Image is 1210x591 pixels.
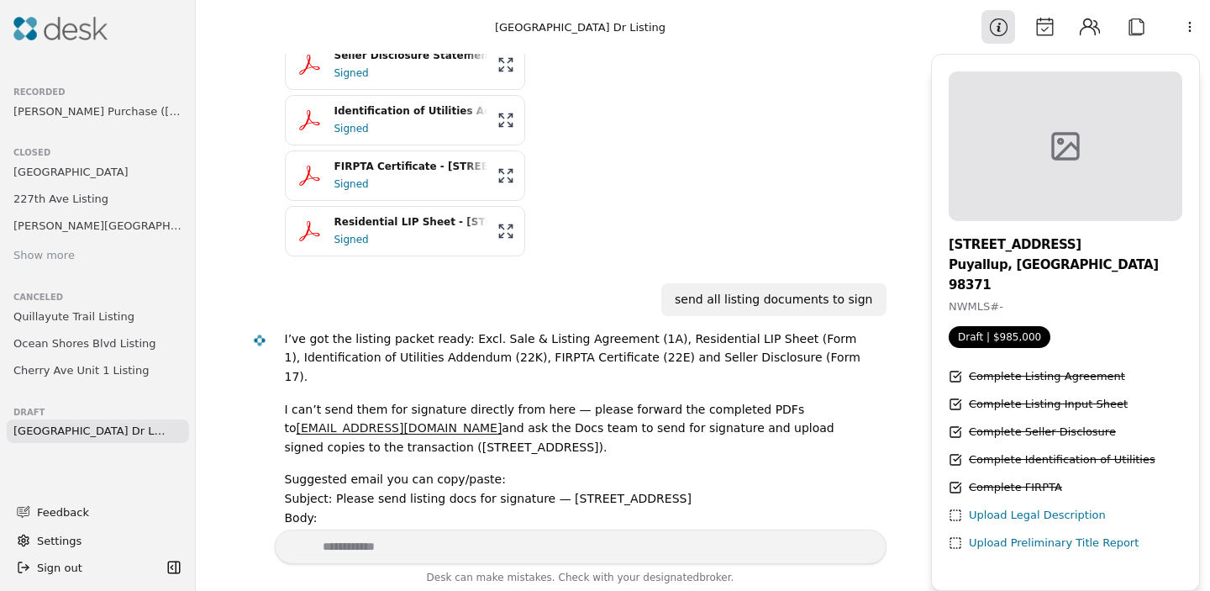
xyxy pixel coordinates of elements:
[285,95,525,145] button: Identification of Utilities Addendum - [STREET_ADDRESS]pdfSigned
[969,535,1139,552] div: Upload Preliminary Title Report
[949,255,1182,295] div: Puyallup, [GEOGRAPHIC_DATA] 98371
[7,497,182,527] button: Feedback
[969,396,1128,414] div: Complete Listing Input Sheet
[13,335,156,352] span: Ocean Shores Blvd Listing
[37,532,82,550] span: Settings
[13,406,182,420] div: Draft
[275,569,886,591] div: Desk can make mistakes. Check with your broker.
[37,559,82,577] span: Sign out
[13,17,108,40] img: Desk
[334,120,487,137] div: Signed
[13,103,182,120] span: [PERSON_NAME] Purchase ([STREET_ADDRESS])
[969,368,1125,386] div: Complete Listing Agreement
[495,18,665,36] div: [GEOGRAPHIC_DATA] Dr Listing
[643,572,699,583] span: designated
[285,150,525,201] button: FIRPTA Certificate - [STREET_ADDRESS]pdfSigned
[949,326,1050,348] span: Draft | $985,000
[949,298,1182,316] div: NWMLS # -
[334,214,487,230] div: Residential LIP Sheet - [STREET_ADDRESS]pdf
[949,235,1182,255] div: [STREET_ADDRESS]
[10,527,186,554] button: Settings
[13,422,166,440] span: [GEOGRAPHIC_DATA] Dr Listing
[13,361,149,379] span: Cherry Ave Unit 1 Listing
[334,48,487,64] div: Seller Disclosure Statement-Improved Property - [STREET_ADDRESS]pdf
[13,291,182,304] div: Canceled
[13,217,182,235] span: [PERSON_NAME][GEOGRAPHIC_DATA] Listing
[285,206,525,256] button: Residential LIP Sheet - [STREET_ADDRESS]pdfSigned
[13,146,182,160] div: Closed
[13,163,129,181] span: [GEOGRAPHIC_DATA]
[275,530,886,564] textarea: Write your prompt here
[969,479,1062,497] div: Complete FIRPTA
[969,507,1106,525] div: Upload Legal Description
[297,421,502,435] a: [EMAIL_ADDRESS][DOMAIN_NAME]
[334,103,487,119] div: Identification of Utilities Addendum - [STREET_ADDRESS]pdf
[285,470,873,565] p: Suggested email you can copy/paste: Subject: Please send listing docs for signature — [STREET_ADD...
[285,400,873,457] p: I can’t send them for signature directly from here — please forward the completed PDFs to and ask...
[969,451,1155,469] div: Complete Identification of Utilities
[334,159,487,175] div: FIRPTA Certificate - [STREET_ADDRESS]pdf
[285,330,873,387] p: I’ve got the listing packet ready: Excl. Sale & Listing Agreement (1A), Residential LIP Sheet (Fo...
[13,190,108,208] span: 227th Ave Listing
[285,40,525,90] button: Seller Disclosure Statement-Improved Property - [STREET_ADDRESS]pdfSigned
[13,247,75,265] div: Show more
[13,308,134,325] span: Quillayute Trail Listing
[969,424,1116,441] div: Complete Seller Disclosure
[10,554,162,581] button: Sign out
[334,65,487,82] div: Signed
[13,86,182,99] div: Recorded
[675,290,872,309] div: send all listing documents to sign
[252,333,266,347] img: Desk
[334,176,487,193] div: Signed
[334,231,487,248] div: Signed
[37,504,172,521] span: Feedback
